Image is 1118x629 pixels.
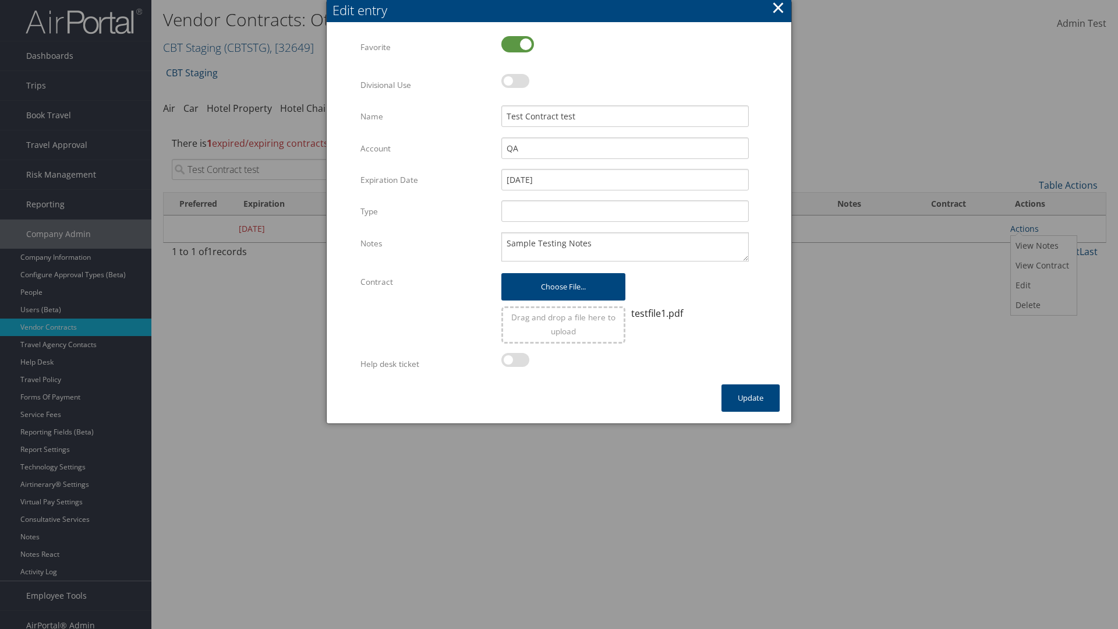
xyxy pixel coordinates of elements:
label: Notes [360,232,493,255]
label: Type [360,200,493,222]
span: Drag and drop a file here to upload [511,312,615,337]
div: Edit entry [332,1,791,19]
label: Divisional Use [360,74,493,96]
label: Contract [360,271,493,293]
label: Help desk ticket [360,353,493,375]
div: testfile1.pdf [631,306,749,320]
label: Expiration Date [360,169,493,191]
label: Account [360,137,493,160]
label: Name [360,105,493,128]
label: Favorite [360,36,493,58]
button: Update [721,384,780,412]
